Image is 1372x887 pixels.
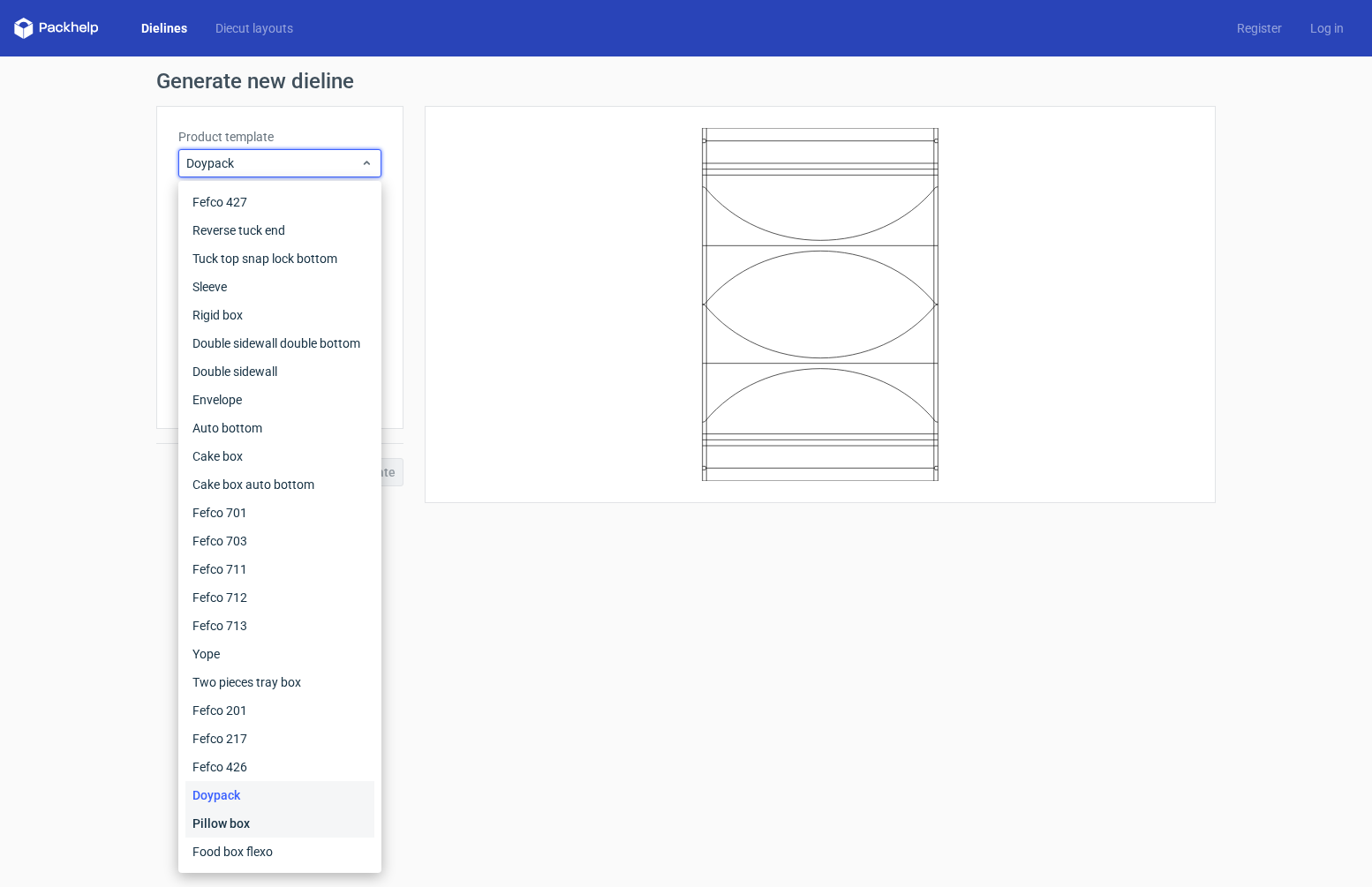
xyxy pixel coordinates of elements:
[185,499,374,527] div: Fefco 701
[156,71,1216,92] h1: Generate new dieline
[185,188,374,216] div: Fefco 427
[1223,19,1296,37] a: Register
[178,128,381,146] label: Product template
[185,809,374,838] div: Pillow box
[185,668,374,696] div: Two pieces tray box
[185,781,374,809] div: Doypack
[185,273,374,301] div: Sleeve
[185,696,374,725] div: Fefco 201
[201,19,307,37] a: Diecut layouts
[185,838,374,866] div: Food box flexo
[185,555,374,583] div: Fefco 711
[185,527,374,555] div: Fefco 703
[185,725,374,753] div: Fefco 217
[185,470,374,499] div: Cake box auto bottom
[185,301,374,329] div: Rigid box
[185,386,374,414] div: Envelope
[185,612,374,640] div: Fefco 713
[185,414,374,442] div: Auto bottom
[185,244,374,273] div: Tuck top snap lock bottom
[185,442,374,470] div: Cake box
[185,640,374,668] div: Yope
[1296,19,1358,37] a: Log in
[185,583,374,612] div: Fefco 712
[185,753,374,781] div: Fefco 426
[185,329,374,357] div: Double sidewall double bottom
[185,357,374,386] div: Double sidewall
[127,19,201,37] a: Dielines
[186,154,360,172] span: Doypack
[185,216,374,244] div: Reverse tuck end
